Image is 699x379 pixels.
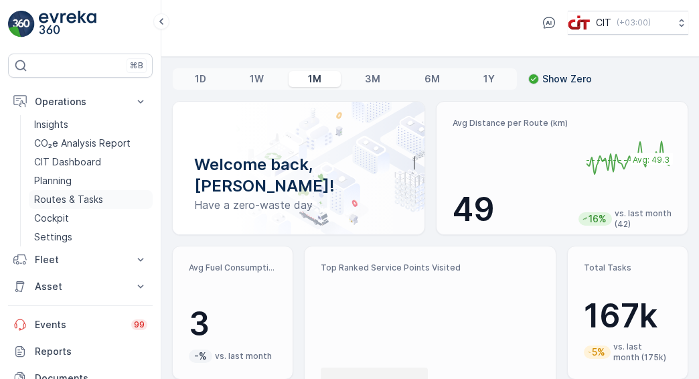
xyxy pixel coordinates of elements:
p: ( +03:00 ) [617,17,651,28]
p: Avg Fuel Consumption per Route (lt) [189,262,277,273]
p: CIT [596,16,611,29]
p: Show Zero [542,72,592,86]
a: Events99 [8,311,153,338]
p: 1D [195,72,206,86]
p: 1M [308,72,321,86]
p: vs. last month (42) [615,208,676,230]
a: CIT Dashboard [29,153,153,171]
a: Planning [29,171,153,190]
p: 16% [587,212,608,226]
img: logo_light-DOdMpM7g.png [39,11,96,37]
p: Asset [35,280,126,293]
p: 167k [584,296,672,336]
p: 3 [189,304,277,344]
p: Reports [35,345,147,358]
p: 1W [250,72,264,86]
a: Routes & Tasks [29,190,153,209]
p: Avg Distance per Route (km) [453,118,568,129]
button: Operations [8,88,153,115]
p: Operations [35,95,126,108]
a: Cockpit [29,209,153,228]
p: Have a zero-waste day [194,197,403,213]
p: Routes & Tasks [34,193,103,206]
p: Cockpit [34,212,69,225]
a: CO₂e Analysis Report [29,134,153,153]
p: 3M [365,72,380,86]
p: 99 [134,319,145,330]
img: logo [8,11,35,37]
img: cit-logo_pOk6rL0.png [568,15,591,30]
p: Settings [34,230,72,244]
a: Insights [29,115,153,134]
p: CIT Dashboard [34,155,101,169]
a: Settings [29,228,153,246]
p: 5% [591,346,607,359]
p: 1Y [483,72,495,86]
p: Insights [34,118,68,131]
p: 49 [453,189,568,230]
p: 6M [424,72,440,86]
button: Fleet [8,246,153,273]
p: CO₂e Analysis Report [34,137,131,150]
p: ⌘B [130,60,143,71]
p: vs. last month [215,351,272,362]
button: Asset [8,273,153,300]
p: Planning [34,174,72,187]
button: CIT(+03:00) [568,11,688,35]
p: Events [35,318,123,331]
p: Top Ranked Service Points Visited [321,262,540,273]
p: Welcome back, [PERSON_NAME]! [194,154,403,197]
p: Fleet [35,253,126,267]
p: Total Tasks [584,262,672,273]
p: -% [193,350,208,363]
p: vs. last month (175k) [613,342,672,363]
a: Reports [8,338,153,365]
